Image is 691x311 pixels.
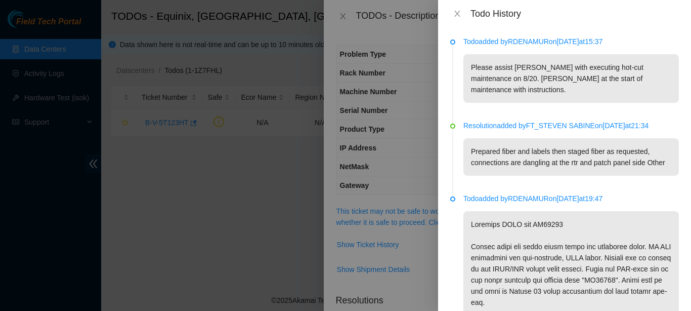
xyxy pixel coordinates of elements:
span: close [453,10,461,18]
button: Close [450,9,464,19]
div: Todo History [470,8,679,19]
p: Todo added by RDENAMUR on [DATE] at 15:37 [463,36,679,47]
p: Prepared fiber and labels then staged fiber as requested, connections are dangling at the rtr and... [463,138,679,176]
p: Todo added by RDENAMUR on [DATE] at 19:47 [463,193,679,204]
p: Resolution added by FT_STEVEN SABINE on [DATE] at 21:34 [463,120,679,131]
p: Please assist [PERSON_NAME] with executing hot-cut maintenance on 8/20. [PERSON_NAME] at the star... [463,54,679,103]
